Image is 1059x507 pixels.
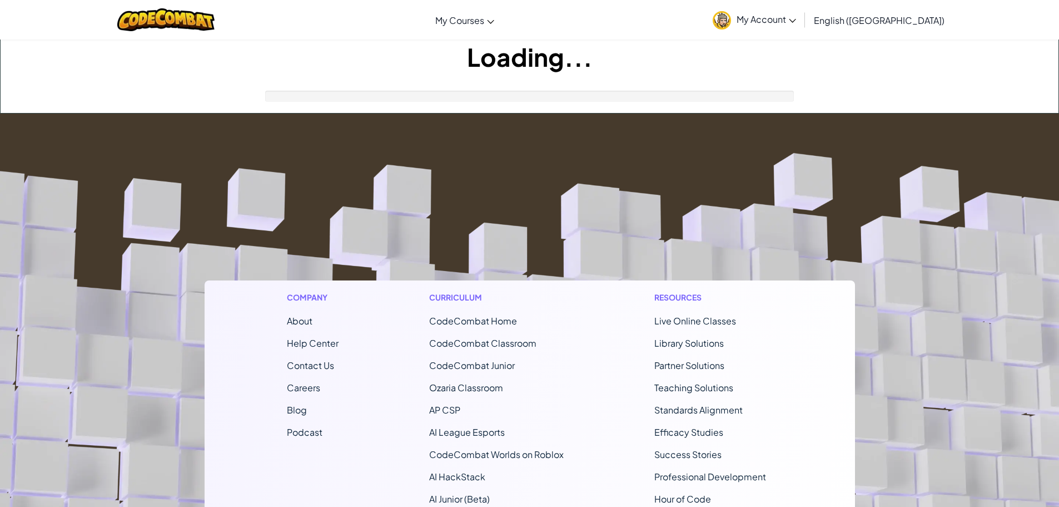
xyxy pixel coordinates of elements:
[287,426,322,438] a: Podcast
[287,337,339,349] a: Help Center
[654,360,724,371] a: Partner Solutions
[654,292,773,303] h1: Resources
[287,360,334,371] span: Contact Us
[654,404,743,416] a: Standards Alignment
[429,493,490,505] a: AI Junior (Beta)
[429,360,515,371] a: CodeCombat Junior
[654,493,711,505] a: Hour of Code
[429,337,536,349] a: CodeCombat Classroom
[429,404,460,416] a: AP CSP
[429,449,564,460] a: CodeCombat Worlds on Roblox
[429,471,485,483] a: AI HackStack
[430,5,500,35] a: My Courses
[429,382,503,393] a: Ozaria Classroom
[287,292,339,303] h1: Company
[814,14,944,26] span: English ([GEOGRAPHIC_DATA])
[707,2,802,37] a: My Account
[713,11,731,29] img: avatar
[287,382,320,393] a: Careers
[435,14,484,26] span: My Courses
[654,382,733,393] a: Teaching Solutions
[1,40,1058,74] h1: Loading...
[654,449,722,460] a: Success Stories
[429,315,517,327] span: CodeCombat Home
[808,5,950,35] a: English ([GEOGRAPHIC_DATA])
[737,13,796,25] span: My Account
[654,337,724,349] a: Library Solutions
[287,404,307,416] a: Blog
[117,8,215,31] img: CodeCombat logo
[654,315,736,327] a: Live Online Classes
[654,471,766,483] a: Professional Development
[429,426,505,438] a: AI League Esports
[429,292,564,303] h1: Curriculum
[654,426,723,438] a: Efficacy Studies
[287,315,312,327] a: About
